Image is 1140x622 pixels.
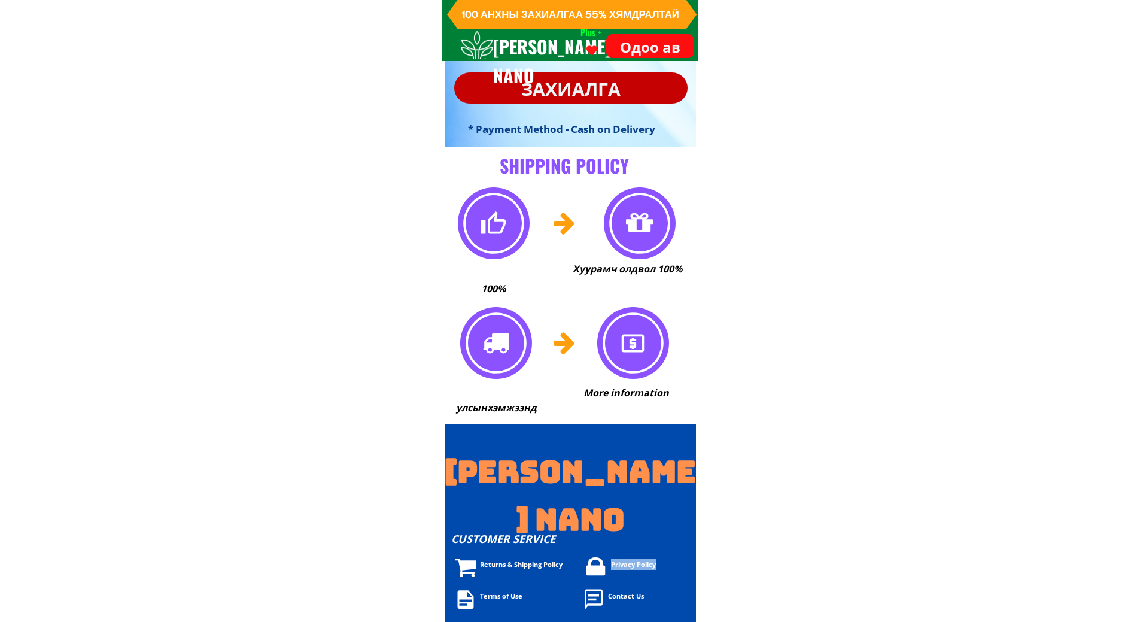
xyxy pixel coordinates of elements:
font: * Payment Method - Cash on Delivery [468,122,655,136]
font: More information [583,386,669,399]
font: Одоо ав [620,38,680,57]
font: Хуурамч олдвол 100% [573,262,682,275]
font: Returns & Shipping Policy [480,560,563,569]
font: CUSTOMER SERVICE [451,532,555,546]
font: Contact Us [608,591,644,600]
font: Terms of Use [480,591,522,600]
font: % [497,282,506,295]
font: 100 [481,282,497,295]
font: [PERSON_NAME] NANO [445,452,696,539]
font: хэмжээнд [487,401,537,414]
font: Privacy Policy [611,560,656,569]
font: SHIPPING POLICY [500,152,629,179]
font: улсын [456,401,487,414]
